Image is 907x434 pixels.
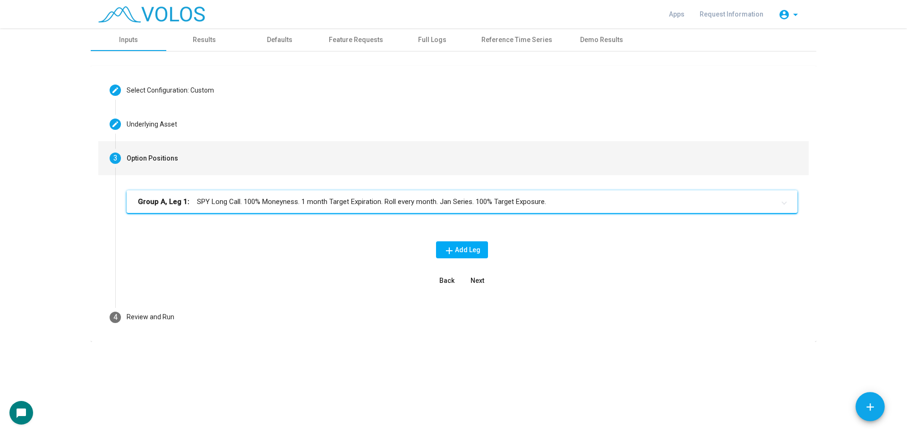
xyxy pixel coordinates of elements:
[127,312,174,322] div: Review and Run
[113,153,118,162] span: 3
[127,119,177,129] div: Underlying Asset
[700,10,763,18] span: Request Information
[481,35,552,45] div: Reference Time Series
[779,9,790,20] mat-icon: account_circle
[439,277,454,284] span: Back
[16,408,27,419] mat-icon: chat_bubble
[119,35,138,45] div: Inputs
[267,35,292,45] div: Defaults
[329,35,383,45] div: Feature Requests
[444,245,455,256] mat-icon: add
[127,190,797,213] mat-expansion-panel-header: Group A, Leg 1:SPY Long Call. 100% Moneyness. 1 month Target Expiration. Roll every month. Jan Se...
[692,6,771,23] a: Request Information
[138,196,189,207] b: Group A, Leg 1:
[444,246,480,254] span: Add Leg
[111,86,119,94] mat-icon: create
[113,313,118,322] span: 4
[127,153,178,163] div: Option Positions
[580,35,623,45] div: Demo Results
[127,85,214,95] div: Select Configuration: Custom
[436,241,488,258] button: Add Leg
[193,35,216,45] div: Results
[661,6,692,23] a: Apps
[856,392,885,421] button: Add icon
[864,401,876,413] mat-icon: add
[669,10,685,18] span: Apps
[462,272,492,289] button: Next
[432,272,462,289] button: Back
[471,277,484,284] span: Next
[138,196,775,207] mat-panel-title: SPY Long Call. 100% Moneyness. 1 month Target Expiration. Roll every month. Jan Series. 100% Targ...
[790,9,801,20] mat-icon: arrow_drop_down
[418,35,446,45] div: Full Logs
[111,120,119,128] mat-icon: create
